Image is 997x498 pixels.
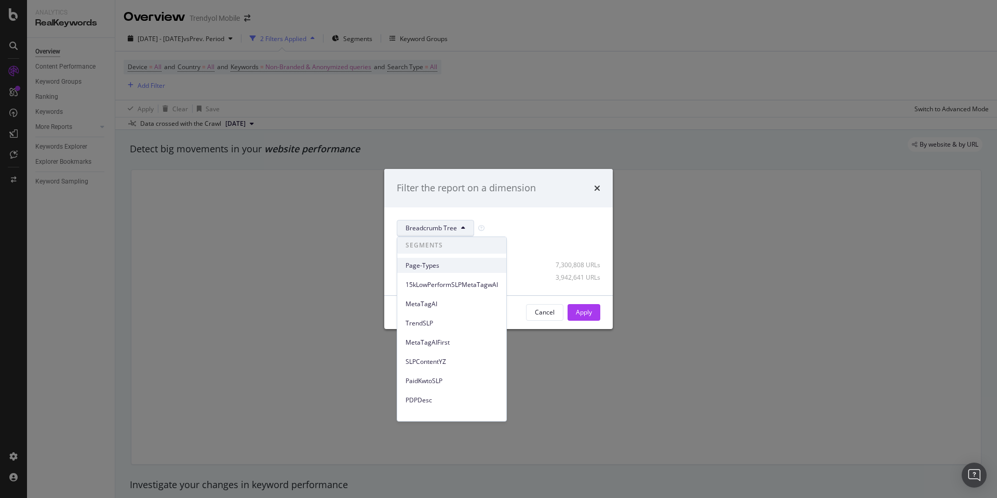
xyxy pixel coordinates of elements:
[594,181,600,195] div: times
[535,308,555,317] div: Cancel
[406,299,498,309] span: MetaTagAI
[406,261,498,270] span: Page-Types
[526,304,563,321] button: Cancel
[406,376,498,386] span: PaidKwtoSLP
[962,463,987,488] div: Open Intercom Messenger
[406,415,498,424] span: MarchContent
[397,181,536,195] div: Filter the report on a dimension
[406,396,498,405] span: PDPDesc
[406,224,457,232] span: Breadcrumb Tree
[549,273,600,282] div: 3,942,641 URLs
[576,308,592,317] div: Apply
[406,280,498,290] span: 15kLowPerformSLPMetaTagwAI
[568,304,600,321] button: Apply
[549,260,600,269] div: 7,300,808 URLs
[406,357,498,366] span: SLPContentYZ
[384,169,613,329] div: modal
[406,319,498,328] span: TrendSLP
[406,338,498,347] span: MetaTagAIFirst
[397,220,474,237] button: Breadcrumb Tree
[397,237,506,254] span: SEGMENTS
